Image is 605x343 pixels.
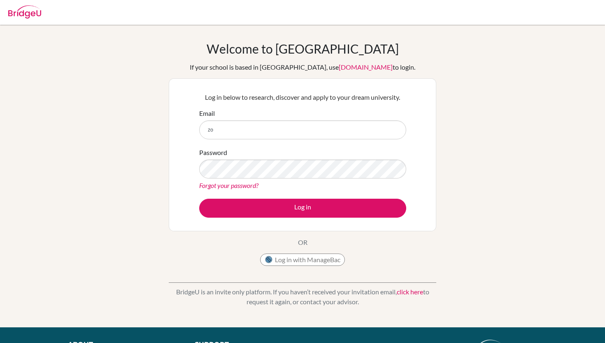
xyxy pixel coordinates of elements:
h1: Welcome to [GEOGRAPHIC_DATA] [207,41,399,56]
p: OR [298,237,307,247]
label: Password [199,148,227,157]
button: Log in with ManageBac [260,254,345,266]
img: Bridge-U [8,5,41,19]
label: Email [199,108,215,118]
a: click here [397,288,423,296]
p: BridgeU is an invite only platform. If you haven’t received your invitation email, to request it ... [169,287,436,307]
p: Log in below to research, discover and apply to your dream university. [199,92,406,102]
div: If your school is based in [GEOGRAPHIC_DATA], use to login. [190,62,415,72]
a: [DOMAIN_NAME] [339,63,393,71]
a: Forgot your password? [199,181,258,189]
button: Log in [199,199,406,218]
